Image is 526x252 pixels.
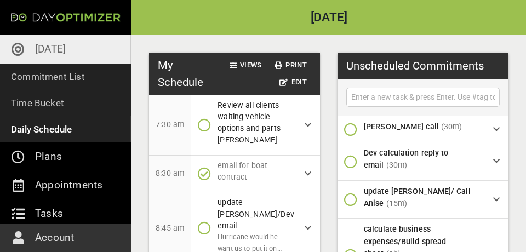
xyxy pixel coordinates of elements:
span: update [PERSON_NAME]/Dev email [218,198,294,230]
button: Print [271,57,311,74]
h3: My Schedule [158,57,209,90]
p: Account [35,229,74,247]
p: Appointments [35,176,102,194]
p: Tasks [35,205,63,222]
span: email for boat contract [218,161,267,181]
button: Views [225,57,266,74]
h2: [DATE] [131,12,526,24]
span: (30m) [441,122,462,131]
span: [PERSON_NAME] call [364,122,439,131]
div: [PERSON_NAME] call(30m) [338,116,508,142]
button: Edit [275,74,311,91]
div: email for boat contract [191,156,320,192]
p: 8:45 am [156,222,184,234]
span: update [PERSON_NAME]/ Call Anise [364,187,471,208]
p: Commitment List [11,69,85,84]
p: Daily Schedule [11,122,72,137]
p: Plans [35,148,62,165]
span: (30m) [386,161,408,169]
img: Day Optimizer [11,13,121,22]
div: update [PERSON_NAME]/ Call Anise(15m) [338,181,508,219]
h3: Unscheduled Commitments [346,58,484,74]
p: Time Bucket [11,95,64,111]
span: Edit [279,76,307,89]
span: (15m) [386,199,408,208]
p: 8:30 am [156,168,184,179]
p: 7:30 am [156,119,184,130]
div: Review all clients waiting vehicle options and parts [PERSON_NAME] [191,95,320,155]
span: Dev calculation reply to email [364,148,448,169]
span: Review all clients waiting vehicle options and parts [PERSON_NAME] [218,101,281,145]
input: Enter a new task & press Enter. Use #tag to add tags. [349,90,497,104]
span: Print [275,59,307,72]
p: [DATE] [35,41,66,58]
span: Views [230,59,262,72]
div: Dev calculation reply to email(30m) [338,142,508,181]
